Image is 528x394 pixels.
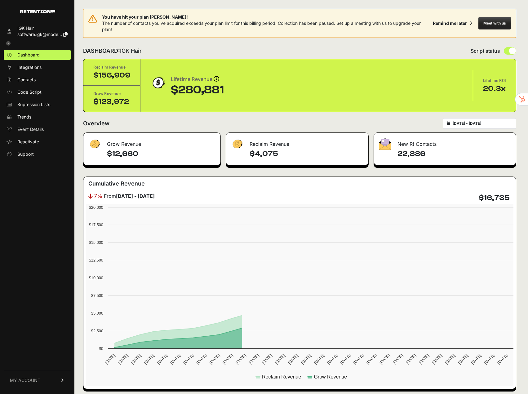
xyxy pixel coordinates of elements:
[496,353,508,365] text: [DATE]
[17,126,44,132] span: Event Details
[17,139,39,145] span: Reactivate
[431,353,443,365] text: [DATE]
[397,149,511,159] h4: 22,886
[4,62,71,72] a: Integrations
[226,133,369,151] div: Reclaim Revenue
[107,149,215,159] h4: $12,660
[83,133,220,151] div: Grow Revenue
[248,353,260,365] text: [DATE]
[4,371,71,390] a: MY ACCOUNT
[470,353,482,365] text: [DATE]
[4,149,71,159] a: Support
[4,23,71,39] a: IGK Hair software.igk@mode...
[4,112,71,122] a: Trends
[102,20,421,32] span: The number of contacts you've acquired exceeds your plan limit for this billing period. Collectio...
[17,64,42,70] span: Integrations
[314,374,347,379] text: Grow Revenue
[17,32,62,37] span: software.igk@mode...
[104,353,116,365] text: [DATE]
[169,353,181,365] text: [DATE]
[4,100,71,110] a: Supression Lists
[4,137,71,147] a: Reactivate
[89,240,103,245] text: $15,000
[479,193,510,203] h4: $16,735
[182,353,194,365] text: [DATE]
[274,353,286,365] text: [DATE]
[91,293,103,298] text: $7,500
[171,84,224,96] div: $280,881
[222,353,234,365] text: [DATE]
[313,353,325,365] text: [DATE]
[405,353,417,365] text: [DATE]
[366,353,378,365] text: [DATE]
[17,151,34,157] span: Support
[471,47,500,55] span: Script status
[392,353,404,365] text: [DATE]
[430,18,475,29] button: Remind me later
[93,97,130,107] div: $123,972
[143,353,155,365] text: [DATE]
[339,353,351,365] text: [DATE]
[208,353,220,365] text: [DATE]
[88,138,101,150] img: fa-dollar-13500eef13a19c4ab2b9ed9ad552e47b0d9fc28b02b83b90ba0e00f96d6372e9.png
[4,87,71,97] a: Code Script
[88,179,145,188] h3: Cumulative Revenue
[117,353,129,365] text: [DATE]
[83,119,109,128] h2: Overview
[235,353,247,365] text: [DATE]
[457,353,469,365] text: [DATE]
[17,25,68,31] div: IGK Hair
[4,50,71,60] a: Dashboard
[483,78,506,84] div: Lifetime ROI
[4,124,71,134] a: Event Details
[93,70,130,80] div: $156,909
[478,17,511,29] button: Meet with us
[91,311,103,316] text: $5,000
[116,193,155,199] strong: [DATE] - [DATE]
[231,138,243,150] img: fa-dollar-13500eef13a19c4ab2b9ed9ad552e47b0d9fc28b02b83b90ba0e00f96d6372e9.png
[379,138,391,150] img: fa-envelope-19ae18322b30453b285274b1b8af3d052b27d846a4fbe8435d1a52b978f639a2.png
[262,374,301,379] text: Reclaim Revenue
[444,353,456,365] text: [DATE]
[99,346,103,351] text: $0
[91,329,103,333] text: $2,500
[120,47,142,54] span: IGK Hair
[250,149,364,159] h4: $4,075
[89,275,103,280] text: $10,000
[104,192,155,200] span: From
[93,91,130,97] div: Grow Revenue
[83,47,142,55] h2: DASHBOARD:
[102,14,430,20] span: You have hit your plan [PERSON_NAME]!
[150,75,166,91] img: dollar-coin-05c43ed7efb7bc0c12610022525b4bbbb207c7efeef5aecc26f025e68dcafac9.png
[156,353,168,365] text: [DATE]
[17,101,50,108] span: Supression Lists
[261,353,273,365] text: [DATE]
[10,377,40,383] span: MY ACCOUNT
[17,114,31,120] span: Trends
[89,205,103,210] text: $20,000
[300,353,312,365] text: [DATE]
[17,77,36,83] span: Contacts
[17,89,42,95] span: Code Script
[4,75,71,85] a: Contacts
[353,353,365,365] text: [DATE]
[17,52,40,58] span: Dashboard
[94,192,103,200] span: 7%
[374,133,516,151] div: New R! Contacts
[171,75,224,84] div: Lifetime Revenue
[130,353,142,365] text: [DATE]
[89,222,103,227] text: $17,500
[379,353,391,365] text: [DATE]
[89,258,103,262] text: $12,500
[418,353,430,365] text: [DATE]
[433,20,467,26] div: Remind me later
[20,10,55,13] img: Retention.com
[287,353,299,365] text: [DATE]
[195,353,207,365] text: [DATE]
[483,84,506,94] div: 20.3x
[483,353,495,365] text: [DATE]
[326,353,338,365] text: [DATE]
[93,64,130,70] div: Reclaim Revenue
